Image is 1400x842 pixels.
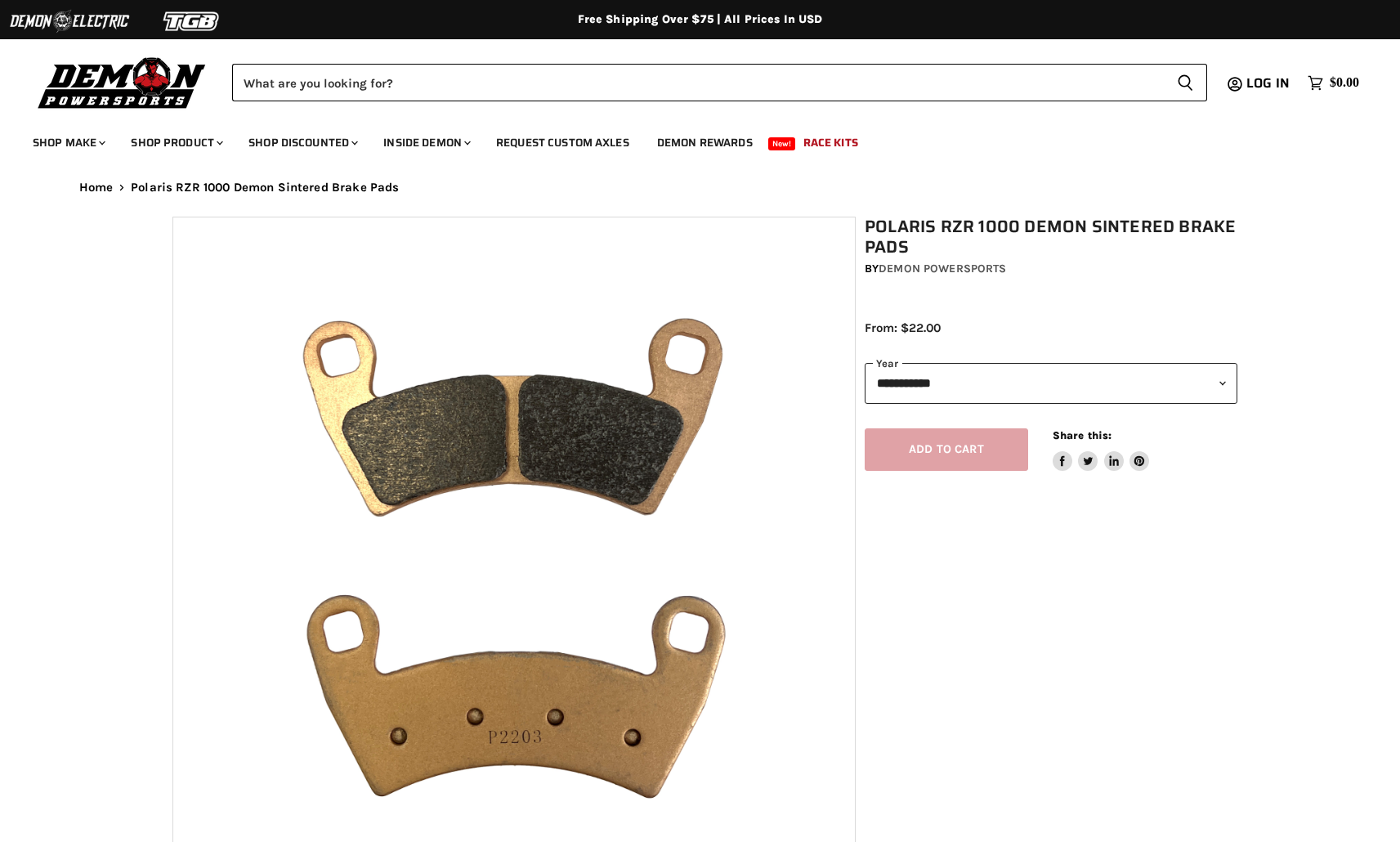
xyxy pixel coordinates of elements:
span: Share this: [1053,429,1112,441]
a: Race Kits [791,126,870,159]
a: Shop Discounted [236,126,368,159]
span: $0.00 [1330,75,1359,91]
a: $0.00 [1299,71,1367,95]
aside: Share this: [1053,428,1150,472]
a: Log in [1239,76,1299,91]
input: Search [232,64,1164,101]
div: by [865,260,1237,278]
form: Product [232,64,1207,101]
a: Inside Demon [371,126,481,159]
img: Demon Electric Logo 2 [8,6,131,37]
span: New! [768,137,796,150]
ul: Main menu [20,119,1355,159]
span: Polaris RZR 1000 Demon Sintered Brake Pads [131,181,399,195]
span: From: $22.00 [865,320,941,335]
select: year [865,363,1237,403]
span: Log in [1246,73,1290,93]
div: Free Shipping Over $75 | All Prices In USD [47,12,1354,27]
button: Search [1164,64,1207,101]
nav: Breadcrumbs [47,181,1354,195]
a: Demon Powersports [879,262,1006,275]
a: Home [79,181,114,195]
img: TGB Logo 2 [131,6,253,37]
a: Demon Rewards [645,126,765,159]
a: Shop Product [119,126,233,159]
img: Demon Powersports [33,53,212,111]
a: Shop Make [20,126,115,159]
h1: Polaris RZR 1000 Demon Sintered Brake Pads [865,217,1237,258]
a: Request Custom Axles [484,126,642,159]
